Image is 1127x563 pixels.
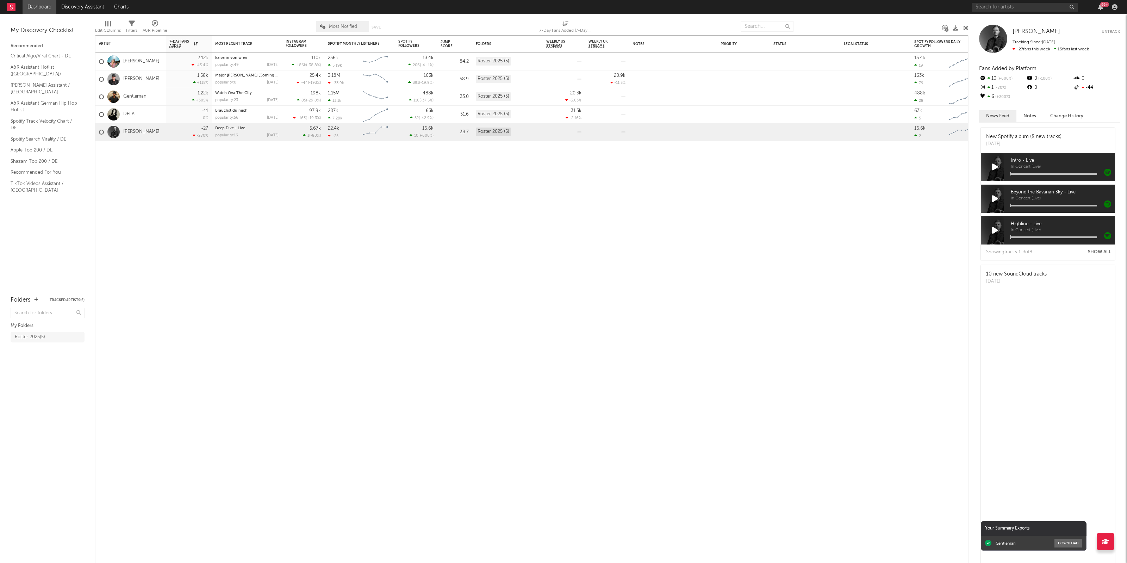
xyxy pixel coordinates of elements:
[424,73,434,78] div: 163k
[328,126,339,131] div: 22.4k
[946,88,978,106] svg: Chart title
[760,42,766,47] i: Edit settings for Priority
[1088,250,1111,254] button: Show All
[123,58,160,64] a: [PERSON_NAME]
[298,116,306,120] span: -163
[11,168,77,176] a: Recommended For You
[398,39,423,48] div: Spotify Followers
[979,83,1026,92] div: 1
[618,40,625,47] button: Filter by Weekly UK Streams
[914,126,926,131] div: 16.6k
[441,57,469,66] div: 84.2
[423,56,434,60] div: 13.4k
[981,521,1086,536] div: Your Summary Exports
[197,73,208,78] div: 1.58k
[571,109,581,113] div: 31.5k
[292,63,321,67] div: ( )
[310,73,321,78] div: 25.4k
[565,98,581,103] div: -3.03 %
[126,18,137,38] div: Filters
[1037,77,1052,81] span: -100 %
[426,40,434,47] button: Filter by Spotify Followers
[192,98,208,103] div: +305 %
[202,109,208,113] div: -11
[946,53,978,70] svg: Chart title
[410,116,434,120] div: ( )
[414,134,418,138] span: 10
[360,70,391,88] svg: Chart title
[1011,188,1115,197] span: Beyond the Bavarian Sky - Live
[311,91,321,95] div: 198k
[914,91,925,95] div: 488k
[267,116,279,120] div: [DATE]
[476,42,529,46] div: Folders
[215,91,279,95] div: Watch Ova The City
[328,109,338,113] div: 287k
[307,116,320,120] span: +19.3 %
[415,116,419,120] span: 52
[293,116,321,120] div: ( )
[462,41,469,48] button: Filter by Jump Score
[11,157,77,165] a: Shazam Top 200 / DE
[413,99,419,103] span: 110
[215,109,279,113] div: Brauchst du mich
[986,141,1061,148] div: [DATE]
[307,99,320,103] span: -29.8 %
[328,63,342,68] div: 5.19k
[1011,165,1115,169] span: In Concert (Live)
[986,278,1047,285] div: [DATE]
[823,41,830,48] button: Filter by Status
[408,63,434,67] div: ( )
[126,26,137,35] div: Filters
[914,98,923,103] div: 28
[301,99,306,103] span: 85
[215,98,238,102] div: popularity: 23
[1043,110,1090,122] button: Change History
[421,99,432,103] span: -37.5 %
[296,63,306,67] span: 1.86k
[310,134,320,138] span: -80 %
[328,56,338,60] div: 236k
[441,110,469,119] div: 51.6
[11,26,85,35] div: My Discovery Checklist
[95,26,121,35] div: Edit Columns
[201,126,208,131] div: -27
[360,53,391,70] svg: Chart title
[328,116,342,120] div: 7.28k
[267,134,279,137] div: [DATE]
[1102,28,1120,35] button: Untrack
[914,56,925,60] div: 13.4k
[420,116,432,120] span: -42.9 %
[328,134,338,138] div: -25
[303,133,321,138] div: ( )
[546,39,571,48] span: Weekly US Streams
[1011,220,1115,228] span: Highline - Live
[198,56,208,60] div: 2.12k
[633,42,703,46] div: Notes
[215,126,245,130] a: Deep Dive - Live
[360,123,391,141] svg: Chart title
[309,81,320,85] span: -193 %
[994,95,1010,99] span: +200 %
[476,75,511,83] div: Roster 2025 (5)
[215,42,268,46] div: Most Recent Track
[1011,197,1115,201] span: In Concert (Live)
[11,63,77,78] a: A&R Assistant Hotlist ([GEOGRAPHIC_DATA])
[215,116,238,120] div: popularity: 56
[11,81,77,96] a: [PERSON_NAME] Assistant / [GEOGRAPHIC_DATA]
[215,109,248,113] a: Brauchst du mich
[360,106,391,123] svg: Chart title
[328,81,344,85] div: -33.9k
[914,40,967,48] div: Spotify Followers Daily Growth
[426,109,434,113] div: 63k
[419,134,432,138] span: +600 %
[11,332,85,342] a: Roster 2025(5)
[706,41,714,48] button: Filter by Notes
[215,126,279,130] div: Deep Dive - Live
[532,41,539,48] button: Filter by Folders
[986,271,1047,278] div: 10 new SoundCloud tracks
[946,123,978,141] svg: Chart title
[1073,74,1120,83] div: 0
[946,70,978,88] svg: Chart title
[11,180,77,194] a: TikTok Videos Assistant / [GEOGRAPHIC_DATA]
